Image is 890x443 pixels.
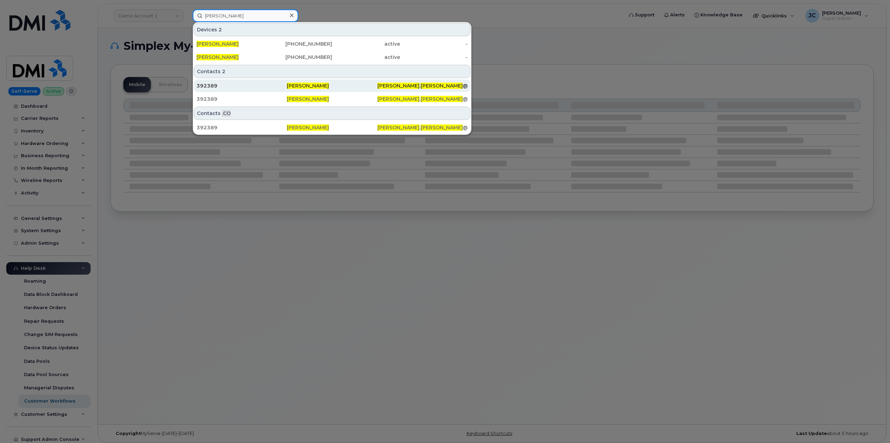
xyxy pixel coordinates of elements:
div: . @[DOMAIN_NAME] [377,124,468,131]
span: [PERSON_NAME] [421,83,463,89]
span: [PERSON_NAME] [287,83,329,89]
span: [PERSON_NAME] [197,41,239,47]
a: 392389[PERSON_NAME][PERSON_NAME].[PERSON_NAME]@[DOMAIN_NAME] [194,121,470,134]
a: 392389[PERSON_NAME][PERSON_NAME].[PERSON_NAME]@[DOMAIN_NAME] [194,93,470,105]
span: 2 [222,68,225,75]
div: 392389 [197,96,287,102]
div: Contacts [194,65,470,78]
span: 2 [218,26,222,33]
div: - [400,40,468,47]
div: . @[DOMAIN_NAME] [377,82,468,89]
div: [PHONE_NUMBER] [264,54,332,61]
span: [PERSON_NAME] [421,124,463,131]
span: [PERSON_NAME] [287,96,329,102]
a: 392389[PERSON_NAME][PERSON_NAME].[PERSON_NAME]@[DOMAIN_NAME] [194,79,470,92]
span: [PERSON_NAME] [421,96,463,102]
div: 392389 [197,124,287,131]
span: [PERSON_NAME] [377,83,420,89]
a: [PERSON_NAME][PHONE_NUMBER]active- [194,51,470,63]
div: [PHONE_NUMBER] [264,40,332,47]
div: - [400,54,468,61]
span: [PERSON_NAME] [377,96,420,102]
div: 392389 [197,82,287,89]
span: [PERSON_NAME] [287,124,329,131]
div: Contacts [194,107,470,120]
div: active [332,40,400,47]
div: active [332,54,400,61]
div: . @[DOMAIN_NAME] [377,96,468,102]
span: [PERSON_NAME] [377,124,420,131]
span: [PERSON_NAME] [197,54,239,60]
span: .CO [222,110,231,117]
a: [PERSON_NAME][PHONE_NUMBER]active- [194,38,470,50]
div: Devices [194,23,470,36]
